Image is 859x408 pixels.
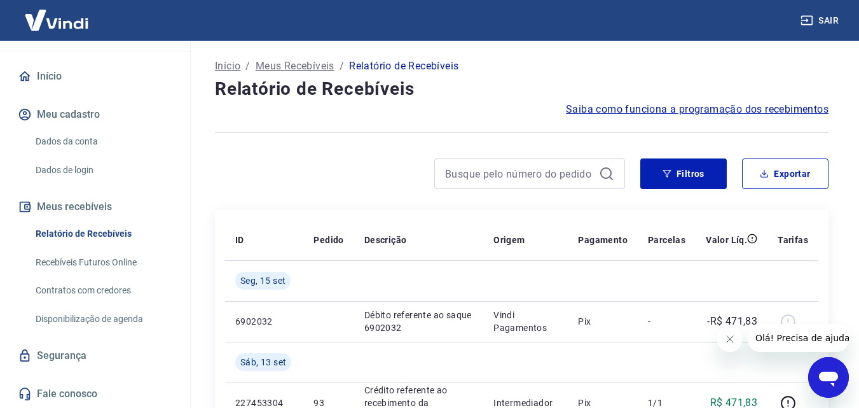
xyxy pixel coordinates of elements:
p: Relatório de Recebíveis [349,59,458,74]
a: Recebíveis Futuros Online [31,250,175,276]
p: Origem [493,234,525,246]
iframe: Mensagem da empresa [748,324,849,352]
p: ID [235,234,244,246]
p: Parcelas [648,234,685,246]
a: Dados da conta [31,129,175,155]
p: Vindi Pagamentos [493,309,558,334]
a: Contratos com credores [31,278,175,304]
p: Descrição [364,234,407,246]
p: 6902032 [235,315,293,328]
a: Disponibilização de agenda [31,306,175,332]
button: Meu cadastro [15,101,175,129]
p: -R$ 471,83 [707,314,757,329]
span: Olá! Precisa de ajuda? [8,9,107,19]
p: Pagamento [578,234,628,246]
a: Dados de login [31,157,175,183]
span: Seg, 15 set [240,274,285,287]
a: Meus Recebíveis [256,59,334,74]
a: Relatório de Recebíveis [31,221,175,247]
a: Início [215,59,240,74]
iframe: Fechar mensagem [717,327,743,352]
button: Filtros [640,158,727,189]
button: Meus recebíveis [15,193,175,221]
p: Pedido [313,234,343,246]
p: / [245,59,250,74]
a: Fale conosco [15,380,175,408]
p: Tarifas [778,234,808,246]
button: Exportar [742,158,828,189]
p: Valor Líq. [706,234,747,246]
a: Início [15,62,175,90]
p: Pix [578,315,628,328]
p: Débito referente ao saque 6902032 [364,309,473,334]
h4: Relatório de Recebíveis [215,76,828,102]
input: Busque pelo número do pedido [445,164,594,183]
p: / [340,59,344,74]
a: Saiba como funciona a programação dos recebimentos [566,102,828,117]
p: - [648,315,685,328]
span: Sáb, 13 set [240,356,286,369]
button: Sair [798,9,844,32]
a: Segurança [15,342,175,370]
img: Vindi [15,1,98,39]
iframe: Botão para abrir a janela de mensagens [808,357,849,398]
